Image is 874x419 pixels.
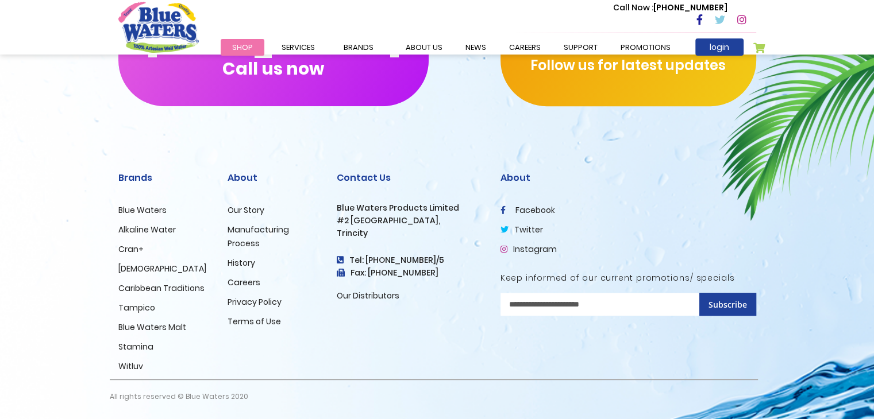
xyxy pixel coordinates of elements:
[500,243,557,255] a: Instagram
[695,38,744,56] a: login
[232,42,253,53] span: Shop
[118,224,176,235] a: Alkaline Water
[500,204,555,216] a: facebook
[337,172,483,183] h2: Contact Us
[228,316,281,327] a: Terms of Use
[110,380,248,413] p: All rights reserved © Blue Waters 2020
[500,55,756,76] p: Follow us for latest updates
[500,224,543,235] a: twitter
[118,243,144,255] a: Cran+
[337,290,399,301] a: Our Distributors
[552,39,609,56] a: support
[228,257,255,269] a: History
[118,321,186,333] a: Blue Waters Malt
[228,172,319,183] h2: About
[337,255,483,265] h4: Tel: [PHONE_NUMBER]/5
[228,224,289,249] a: Manufacturing Process
[498,39,552,56] a: careers
[118,282,205,294] a: Caribbean Traditions
[228,277,260,288] a: Careers
[500,273,756,283] h5: Keep informed of our current promotions/ specials
[228,296,282,308] a: Privacy Policy
[228,204,264,216] a: Our Story
[344,42,374,53] span: Brands
[609,39,682,56] a: Promotions
[337,228,483,238] h3: Trincity
[613,2,653,13] span: Call Now :
[118,360,143,372] a: Witluv
[118,172,210,183] h2: Brands
[332,39,385,56] a: Brands
[699,293,756,316] button: Subscribe
[337,268,483,278] h3: Fax: [PHONE_NUMBER]
[118,3,429,106] button: [PHONE_NUMBER]Call us now
[337,203,483,213] h3: Blue Waters Products Limited
[613,2,727,14] p: [PHONE_NUMBER]
[454,39,498,56] a: News
[118,263,206,274] a: [DEMOGRAPHIC_DATA]
[709,299,747,310] span: Subscribe
[118,2,199,52] a: store logo
[118,341,153,352] a: Stamina
[118,204,167,216] a: Blue Waters
[270,39,326,56] a: Services
[394,39,454,56] a: about us
[500,172,756,183] h2: About
[222,65,324,72] span: Call us now
[282,42,315,53] span: Services
[118,302,155,313] a: Tampico
[221,39,264,56] a: Shop
[337,216,483,226] h3: #2 [GEOGRAPHIC_DATA],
